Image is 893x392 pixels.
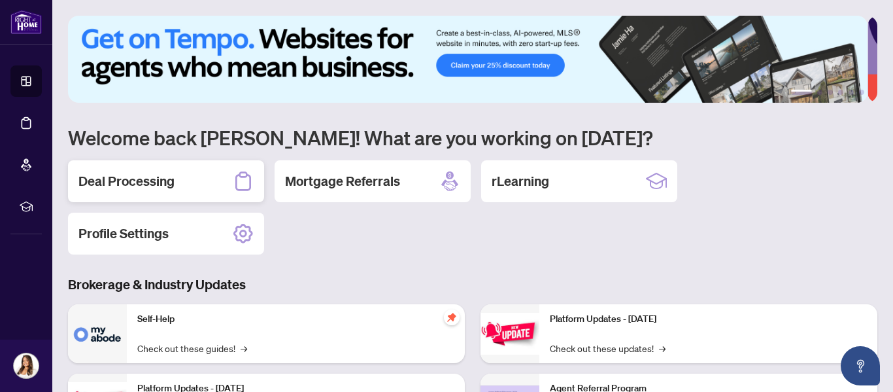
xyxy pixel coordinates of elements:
[68,276,877,294] h3: Brokerage & Industry Updates
[480,313,539,354] img: Platform Updates - June 23, 2025
[492,172,549,190] h2: rLearning
[78,172,175,190] h2: Deal Processing
[659,341,666,355] span: →
[68,125,877,150] h1: Welcome back [PERSON_NAME]! What are you working on [DATE]?
[849,90,854,95] button: 5
[550,341,666,355] a: Check out these updates!→
[859,90,864,95] button: 6
[791,90,812,95] button: 1
[828,90,833,95] button: 3
[78,224,169,243] h2: Profile Settings
[14,353,39,378] img: Profile Icon
[841,346,880,385] button: Open asap
[10,10,42,34] img: logo
[68,16,868,103] img: Slide 0
[241,341,247,355] span: →
[68,304,127,363] img: Self-Help
[444,310,460,325] span: pushpin
[137,341,247,355] a: Check out these guides!→
[137,312,454,327] p: Self-Help
[285,172,400,190] h2: Mortgage Referrals
[817,90,822,95] button: 2
[550,312,867,327] p: Platform Updates - [DATE]
[838,90,843,95] button: 4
